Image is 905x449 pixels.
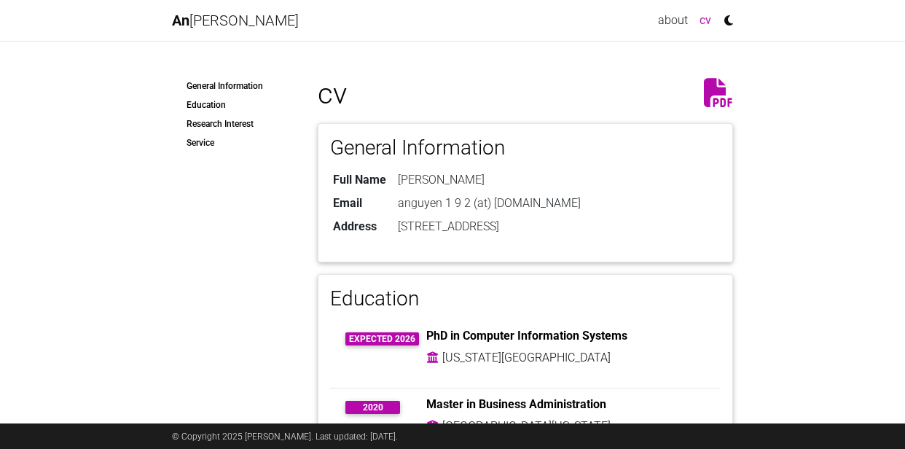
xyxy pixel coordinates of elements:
td: [PERSON_NAME] [392,168,584,192]
a: cv [694,6,717,35]
a: about [652,6,694,35]
h3: General Information [330,136,721,160]
span: Expected 2026 [345,332,419,345]
b: Email [333,196,362,210]
div: © Copyright 2025 [PERSON_NAME]. Last updated: [DATE]. [161,423,744,449]
h1: cv [318,77,733,112]
a: Service [172,133,296,152]
a: Education [172,95,296,114]
td: anguyen 1 9 2 (at) [DOMAIN_NAME] [392,192,584,215]
a: An[PERSON_NAME] [172,6,299,35]
span: 2020 [345,401,400,414]
td: [GEOGRAPHIC_DATA][US_STATE] [442,417,611,436]
h3: Education [330,286,721,311]
b: Full Name [333,173,386,187]
h6: PhD in Computer Information Systems [426,329,706,343]
b: Address [333,219,377,233]
a: General Information [172,77,296,95]
a: Research Interest [172,114,296,133]
h6: Master in Business Administration [426,397,706,411]
td: [US_STATE][GEOGRAPHIC_DATA] [442,348,611,367]
td: [STREET_ADDRESS] [392,215,584,238]
span: An [172,12,189,29]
